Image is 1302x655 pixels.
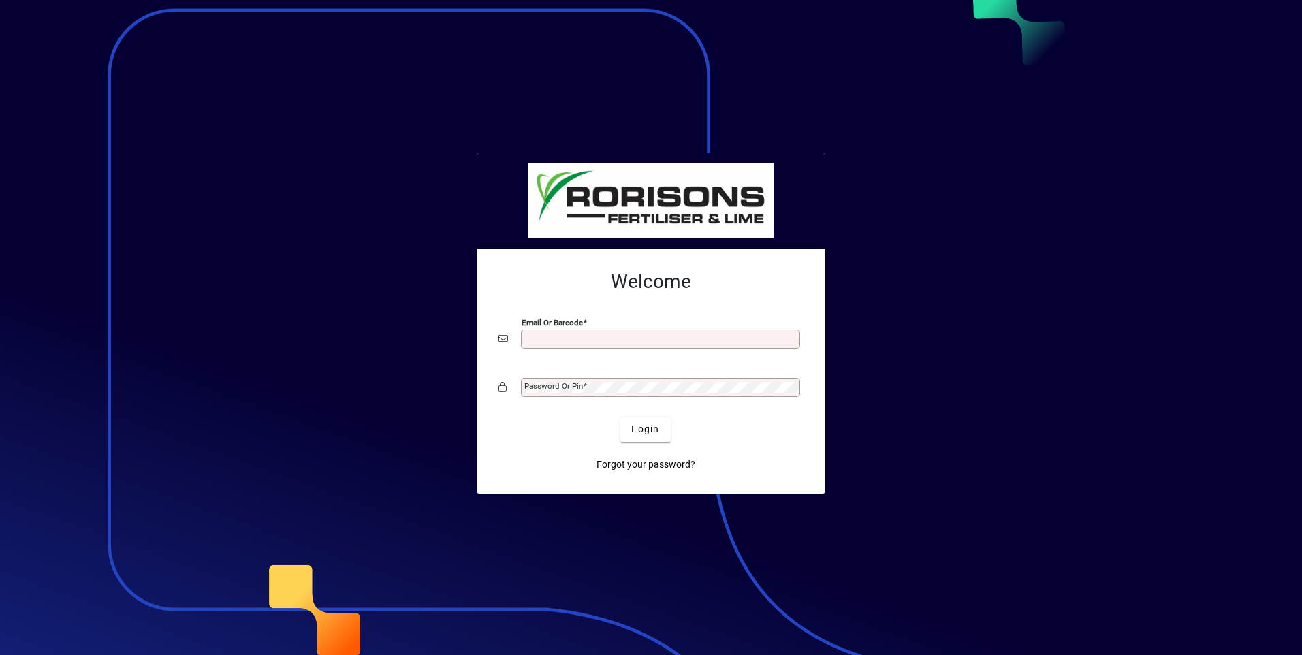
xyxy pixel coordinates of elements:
[524,381,583,391] mat-label: Password or Pin
[597,458,695,472] span: Forgot your password?
[620,417,670,442] button: Login
[591,453,701,477] a: Forgot your password?
[631,422,659,436] span: Login
[498,270,804,293] h2: Welcome
[522,317,583,327] mat-label: Email or Barcode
